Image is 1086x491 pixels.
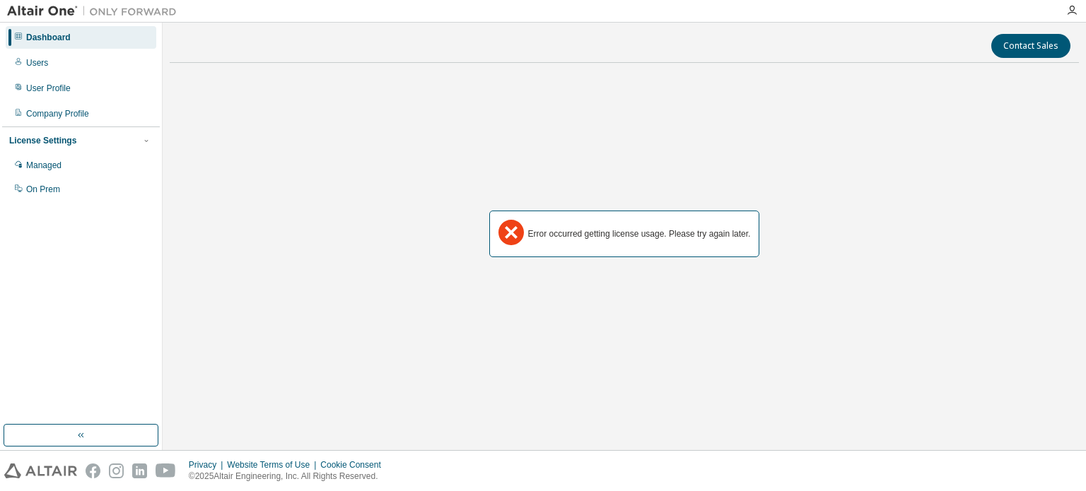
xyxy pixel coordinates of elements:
[26,160,62,171] div: Managed
[156,463,176,478] img: youtube.svg
[132,463,147,478] img: linkedin.svg
[189,471,390,483] p: © 2025 Altair Engineering, Inc. All Rights Reserved.
[26,184,60,195] div: On Prem
[9,135,76,146] div: License Settings
[4,463,77,478] img: altair_logo.svg
[26,57,48,69] div: Users
[189,459,227,471] div: Privacy
[109,463,124,478] img: instagram.svg
[7,4,184,18] img: Altair One
[320,459,389,471] div: Cookie Consent
[227,459,320,471] div: Website Terms of Use
[86,463,100,478] img: facebook.svg
[528,228,751,239] div: Error occurred getting license usage. Please try again later.
[991,34,1070,58] button: Contact Sales
[26,32,71,43] div: Dashboard
[26,108,89,119] div: Company Profile
[26,83,71,94] div: User Profile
